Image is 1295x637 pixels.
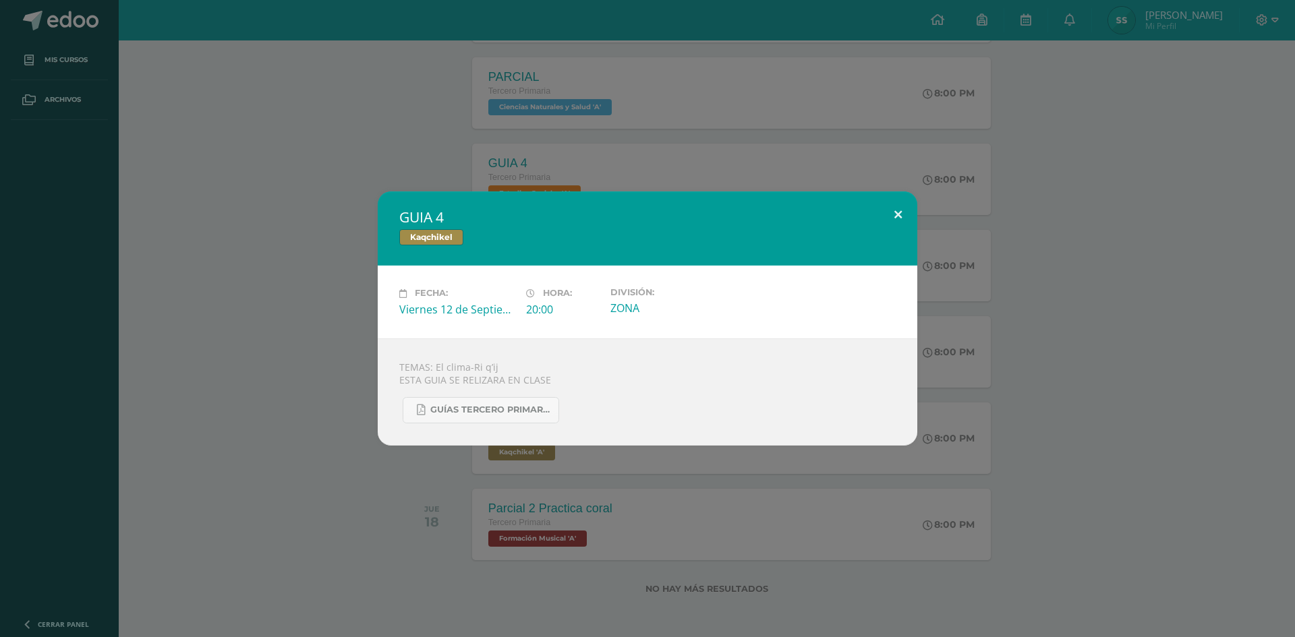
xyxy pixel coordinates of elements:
a: GUÍAS TERCERO PRIMARIA KAQCHIKEL.pdf [403,397,559,423]
span: Hora: [543,289,572,299]
label: División: [610,287,726,297]
button: Close (Esc) [879,191,917,237]
h2: GUIA 4 [399,208,896,226]
div: Viernes 12 de Septiembre [399,302,515,317]
div: 20:00 [526,302,600,317]
span: Fecha: [415,289,448,299]
div: TEMAS: El clima-Ri q’ij ESTA GUIA SE RELIZARA EN CLASE [378,338,917,446]
span: GUÍAS TERCERO PRIMARIA KAQCHIKEL.pdf [430,404,552,415]
span: Kaqchikel [399,229,463,245]
div: ZONA [610,301,726,315]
